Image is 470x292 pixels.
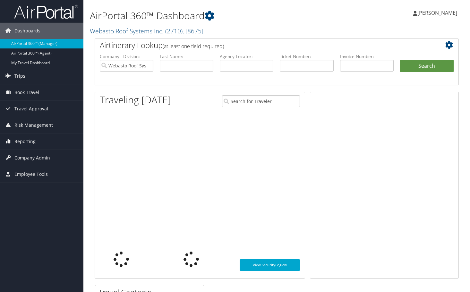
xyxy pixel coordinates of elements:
[90,27,203,35] a: Webasto Roof Systems Inc.
[400,60,454,73] button: Search
[14,133,36,150] span: Reporting
[14,68,25,84] span: Trips
[417,9,457,16] span: [PERSON_NAME]
[14,101,48,117] span: Travel Approval
[14,23,40,39] span: Dashboards
[220,53,273,60] label: Agency Locator:
[90,9,339,22] h1: AirPortal 360™ Dashboard
[100,93,171,107] h1: Traveling [DATE]
[14,150,50,166] span: Company Admin
[340,53,394,60] label: Invoice Number:
[14,84,39,100] span: Book Travel
[160,53,213,60] label: Last Name:
[413,3,464,22] a: [PERSON_NAME]
[163,43,224,50] span: (at least one field required)
[14,4,78,19] img: airportal-logo.png
[100,53,153,60] label: Company - Division:
[280,53,333,60] label: Ticket Number:
[165,27,183,35] span: ( 2710 )
[100,40,423,51] h2: Airtinerary Lookup
[240,259,300,271] a: View SecurityLogic®
[222,95,300,107] input: Search for Traveler
[14,117,53,133] span: Risk Management
[183,27,203,35] span: , [ 8675 ]
[14,166,48,182] span: Employee Tools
